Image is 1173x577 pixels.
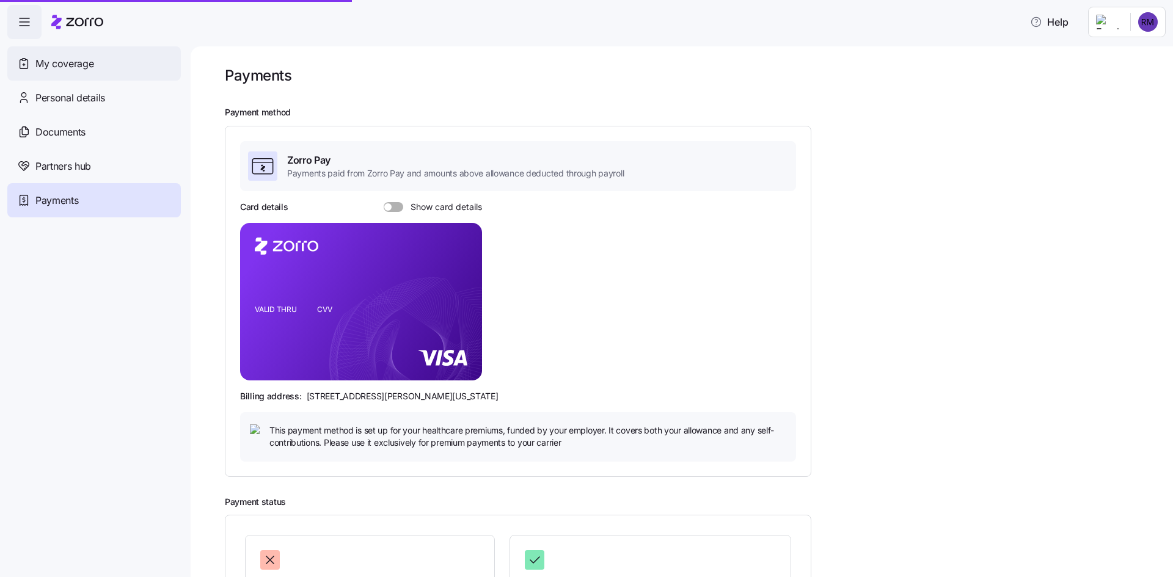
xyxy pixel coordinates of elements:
img: 473deb653e561064bc2ae39ce59bbc6d [1138,12,1158,32]
h3: Card details [240,201,288,213]
span: Documents [35,125,86,140]
h2: Payment status [225,496,1156,508]
h1: Payments [225,66,291,85]
span: Partners hub [35,159,91,174]
span: Show card details [403,202,482,212]
span: Help [1030,15,1069,29]
tspan: CVV [317,305,332,314]
a: Payments [7,183,181,217]
h2: Payment method [225,107,1156,118]
button: Help [1020,10,1078,34]
a: Documents [7,115,181,149]
span: Personal details [35,90,105,106]
tspan: VALID THRU [255,305,297,314]
span: Zorro Pay [287,153,624,168]
a: Personal details [7,81,181,115]
img: icon bulb [250,424,265,439]
span: Payments [35,193,78,208]
span: This payment method is set up for your healthcare premiums, funded by your employer. It covers bo... [269,424,786,449]
img: Employer logo [1096,15,1120,29]
a: My coverage [7,46,181,81]
span: Payments paid from Zorro Pay and amounts above allowance deducted through payroll [287,167,624,180]
span: Billing address: [240,390,302,402]
span: My coverage [35,56,93,71]
a: Partners hub [7,149,181,183]
span: [STREET_ADDRESS][PERSON_NAME][US_STATE] [307,390,499,402]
